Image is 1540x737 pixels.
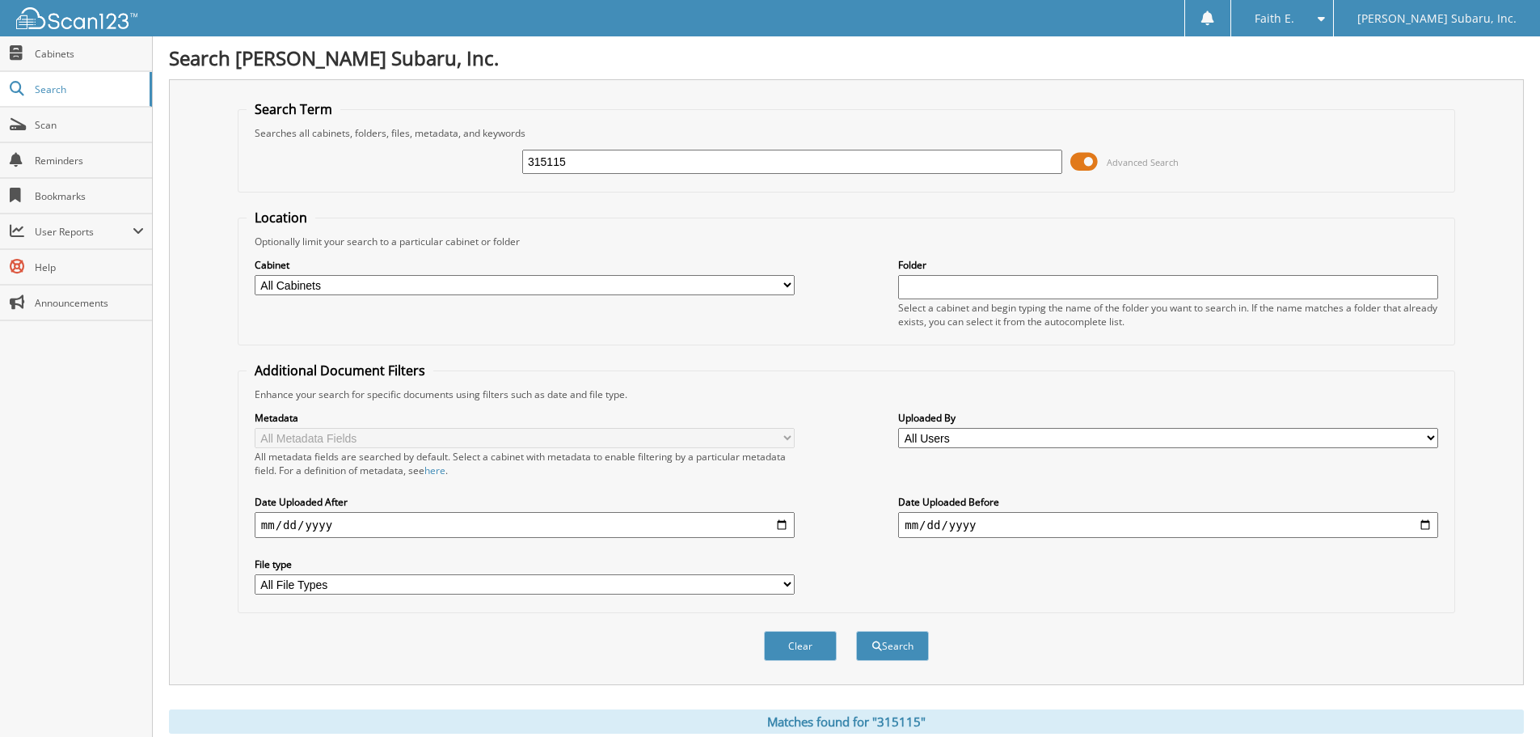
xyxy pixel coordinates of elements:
[247,235,1446,248] div: Optionally limit your search to a particular cabinet or folder
[255,450,795,477] div: All metadata fields are searched by default. Select a cabinet with metadata to enable filtering b...
[255,512,795,538] input: start
[898,512,1438,538] input: end
[898,495,1438,509] label: Date Uploaded Before
[255,258,795,272] label: Cabinet
[35,154,144,167] span: Reminders
[247,388,1446,401] div: Enhance your search for specific documents using filters such as date and file type.
[898,301,1438,328] div: Select a cabinet and begin typing the name of the folder you want to search in. If the name match...
[764,631,837,661] button: Clear
[255,495,795,509] label: Date Uploaded After
[1255,14,1294,23] span: Faith E.
[247,362,433,379] legend: Additional Document Filters
[247,126,1446,140] div: Searches all cabinets, folders, files, metadata, and keywords
[35,118,144,132] span: Scan
[35,83,141,96] span: Search
[35,260,144,274] span: Help
[247,100,340,118] legend: Search Term
[35,225,133,239] span: User Reports
[16,7,137,29] img: scan123-logo-white.svg
[424,464,445,477] a: here
[169,709,1524,734] div: Matches found for "315115"
[1107,156,1179,168] span: Advanced Search
[247,209,315,227] legend: Location
[35,296,144,310] span: Announcements
[169,44,1524,71] h1: Search [PERSON_NAME] Subaru, Inc.
[856,631,929,661] button: Search
[255,557,795,571] label: File type
[35,189,144,203] span: Bookmarks
[35,47,144,61] span: Cabinets
[255,411,795,425] label: Metadata
[898,258,1438,272] label: Folder
[898,411,1438,425] label: Uploaded By
[1357,14,1517,23] span: [PERSON_NAME] Subaru, Inc.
